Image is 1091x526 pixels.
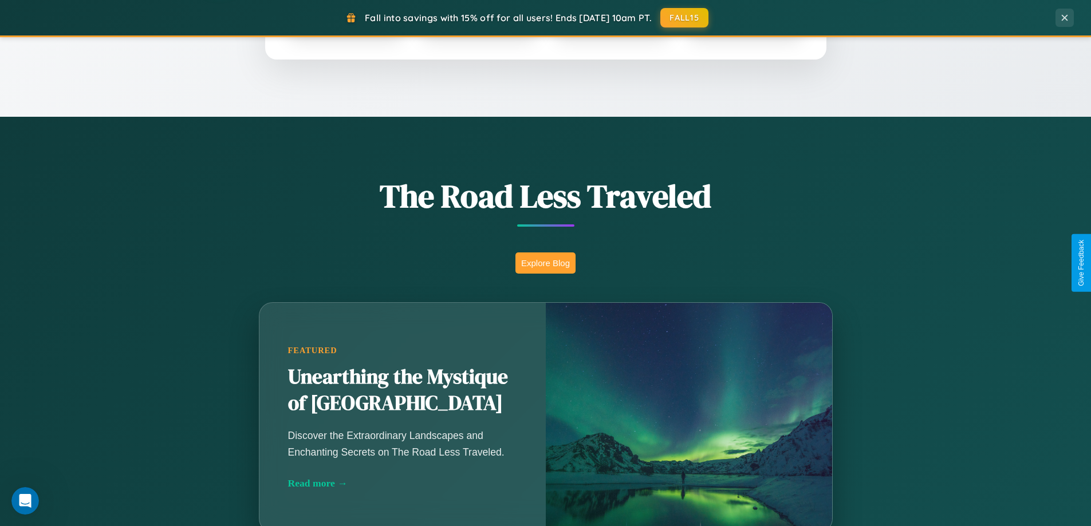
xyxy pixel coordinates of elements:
button: FALL15 [660,8,708,27]
div: Read more → [288,477,517,489]
iframe: Intercom live chat [11,487,39,515]
span: Fall into savings with 15% off for all users! Ends [DATE] 10am PT. [365,12,652,23]
div: Featured [288,346,517,355]
h2: Unearthing the Mystique of [GEOGRAPHIC_DATA] [288,364,517,417]
button: Explore Blog [515,252,576,274]
p: Discover the Extraordinary Landscapes and Enchanting Secrets on The Road Less Traveled. [288,428,517,460]
div: Give Feedback [1077,240,1085,286]
h1: The Road Less Traveled [202,174,889,218]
